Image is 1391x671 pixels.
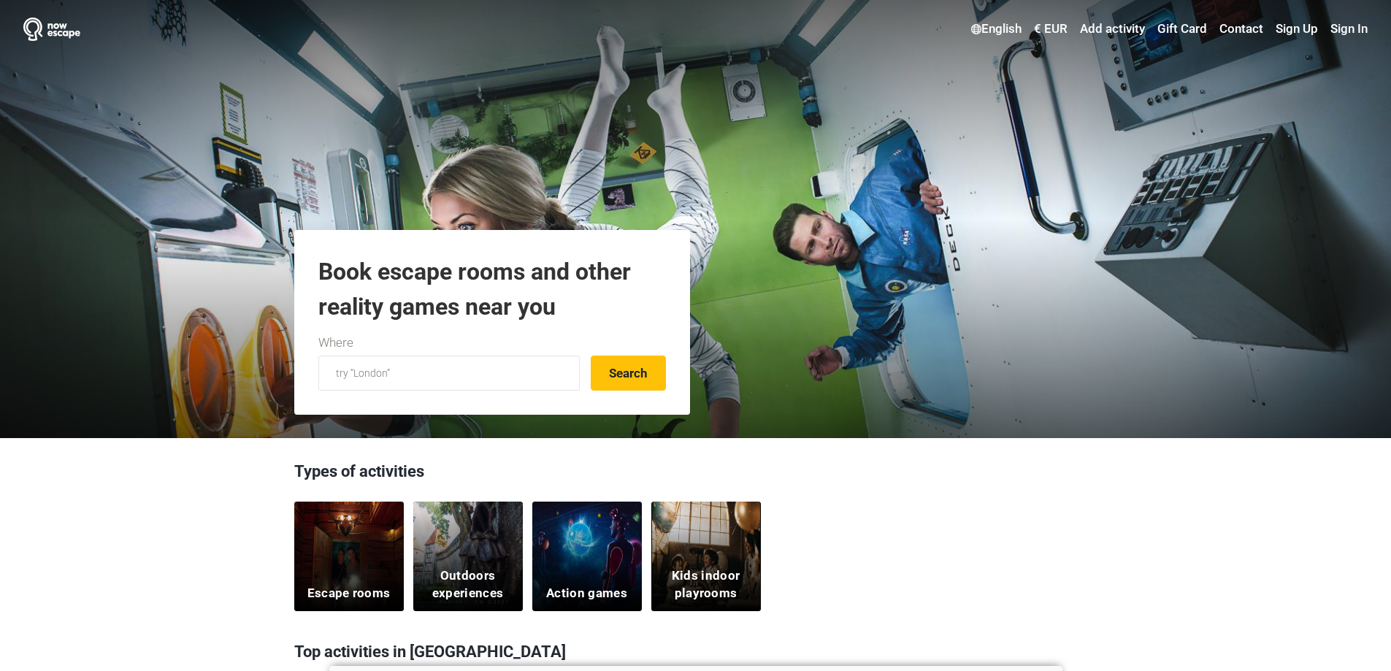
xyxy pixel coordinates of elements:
h5: Kids indoor playrooms [660,567,751,602]
a: Action games [532,502,642,611]
a: Gift Card [1154,16,1211,42]
img: Nowescape logo [23,18,80,41]
a: English [967,16,1025,42]
a: Escape rooms [294,502,404,611]
label: Where [318,334,353,353]
h3: Top activities in [GEOGRAPHIC_DATA] [294,633,1097,671]
a: Kids indoor playrooms [651,502,761,611]
a: Sign In [1327,16,1368,42]
h5: Outdoors experiences [422,567,513,602]
a: Sign Up [1272,16,1322,42]
button: Search [591,356,666,391]
img: English [971,24,981,34]
h5: Action games [546,585,627,602]
a: Add activity [1076,16,1149,42]
h1: Book escape rooms and other reality games near you [318,254,666,324]
a: Contact [1216,16,1267,42]
a: € EUR [1030,16,1071,42]
h5: Escape rooms [307,585,391,602]
input: try “London” [318,356,580,391]
a: Outdoors experiences [413,502,523,611]
h3: Types of activities [294,460,1097,491]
